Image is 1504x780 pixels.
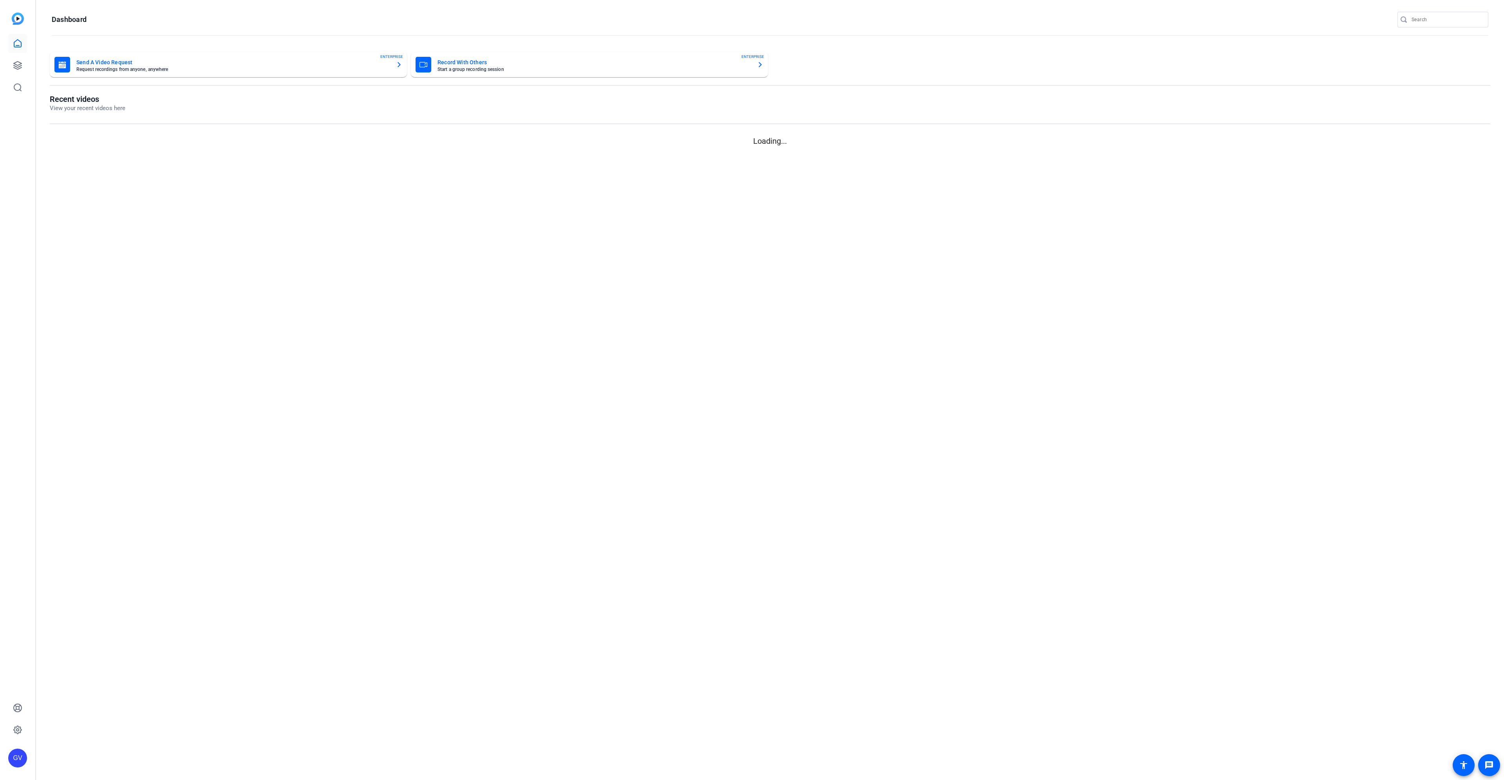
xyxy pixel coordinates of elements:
mat-icon: message [1484,760,1494,770]
mat-icon: accessibility [1459,760,1468,770]
mat-card-subtitle: Request recordings from anyone, anywhere [76,67,390,72]
button: Send A Video RequestRequest recordings from anyone, anywhereENTERPRISE [50,52,407,77]
mat-card-subtitle: Start a group recording session [437,67,751,72]
p: Loading... [50,135,1490,147]
mat-card-title: Record With Others [437,58,751,67]
span: ENTERPRISE [741,54,764,60]
h1: Dashboard [52,15,87,24]
h1: Recent videos [50,94,125,104]
button: Record With OthersStart a group recording sessionENTERPRISE [411,52,768,77]
input: Search [1412,15,1482,24]
div: GV [8,749,27,767]
mat-card-title: Send A Video Request [76,58,390,67]
span: ENTERPRISE [380,54,403,60]
p: View your recent videos here [50,104,125,113]
img: blue-gradient.svg [12,13,24,25]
